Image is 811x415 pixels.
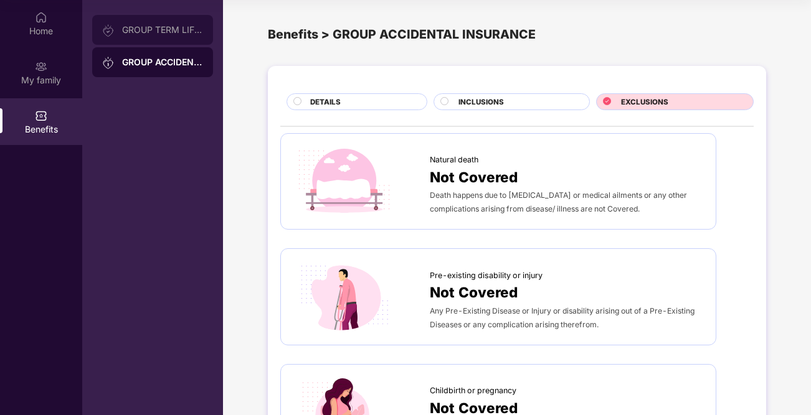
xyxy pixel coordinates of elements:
span: Pre-existing disability or injury [430,269,543,282]
img: icon [293,261,395,332]
img: svg+xml;base64,PHN2ZyBpZD0iQmVuZWZpdHMiIHhtbG5zPSJodHRwOi8vd3d3LnczLm9yZy8yMDAwL3N2ZyIgd2lkdGg9Ij... [35,110,47,122]
span: Death happens due to [MEDICAL_DATA] or medical ailments or any other complications arising from d... [430,190,687,213]
span: Not Covered [430,166,518,188]
span: INCLUSIONS [458,96,504,108]
div: GROUP ACCIDENTAL INSURANCE [122,56,203,68]
span: Childbirth or pregnancy [430,385,516,397]
img: svg+xml;base64,PHN2ZyBpZD0iSG9tZSIgeG1sbnM9Imh0dHA6Ly93d3cudzMub3JnLzIwMDAvc3ZnIiB3aWR0aD0iMjAiIG... [35,11,47,24]
img: svg+xml;base64,PHN2ZyB3aWR0aD0iMjAiIGhlaWdodD0iMjAiIHZpZXdCb3g9IjAgMCAyMCAyMCIgZmlsbD0ibm9uZSIgeG... [35,60,47,73]
img: icon [293,146,395,217]
img: svg+xml;base64,PHN2ZyB3aWR0aD0iMjAiIGhlaWdodD0iMjAiIHZpZXdCb3g9IjAgMCAyMCAyMCIgZmlsbD0ibm9uZSIgeG... [102,24,115,37]
span: DETAILS [310,96,341,108]
div: GROUP TERM LIFE INSURANCE [122,25,203,35]
span: EXCLUSIONS [621,96,668,108]
span: Not Covered [430,281,518,303]
div: Benefits > GROUP ACCIDENTAL INSURANCE [268,25,766,44]
span: Any Pre-Existing Disease or Injury or disability arising out of a Pre-Existing Diseases or any co... [430,306,695,329]
img: svg+xml;base64,PHN2ZyB3aWR0aD0iMjAiIGhlaWdodD0iMjAiIHZpZXdCb3g9IjAgMCAyMCAyMCIgZmlsbD0ibm9uZSIgeG... [102,57,115,69]
span: Natural death [430,154,478,166]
